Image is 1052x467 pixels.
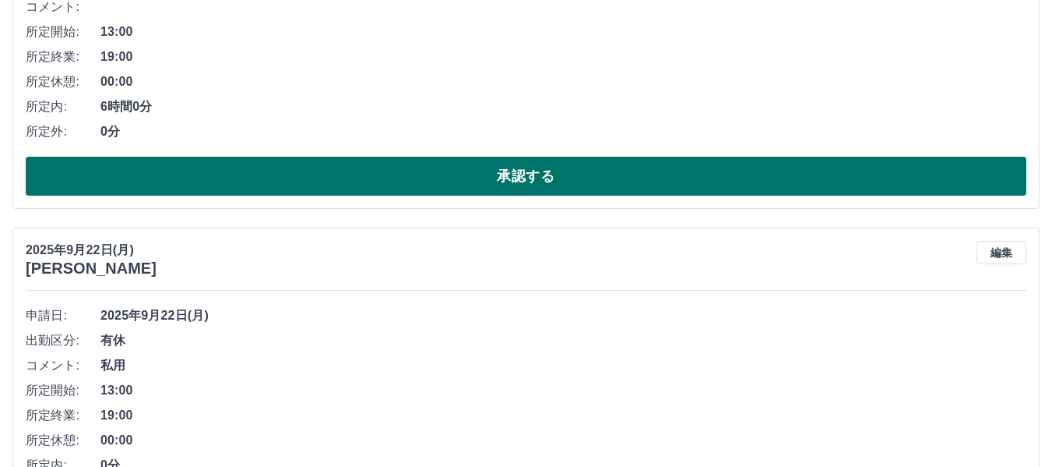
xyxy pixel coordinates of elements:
[26,122,100,141] span: 所定外:
[100,48,1026,66] span: 19:00
[100,406,1026,425] span: 19:00
[100,23,1026,41] span: 13:00
[976,241,1026,264] button: 編集
[26,73,100,91] span: 所定休憩:
[26,241,157,260] p: 2025年9月22日(月)
[100,306,1026,325] span: 2025年9月22日(月)
[26,97,100,116] span: 所定内:
[26,157,1026,196] button: 承認する
[100,381,1026,400] span: 13:00
[26,48,100,66] span: 所定終業:
[26,431,100,450] span: 所定休憩:
[100,431,1026,450] span: 00:00
[26,381,100,400] span: 所定開始:
[100,122,1026,141] span: 0分
[100,73,1026,91] span: 00:00
[26,356,100,375] span: コメント:
[100,331,1026,350] span: 有休
[100,97,1026,116] span: 6時間0分
[26,306,100,325] span: 申請日:
[100,356,1026,375] span: 私用
[26,331,100,350] span: 出勤区分:
[26,260,157,278] h3: [PERSON_NAME]
[26,23,100,41] span: 所定開始:
[26,406,100,425] span: 所定終業:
